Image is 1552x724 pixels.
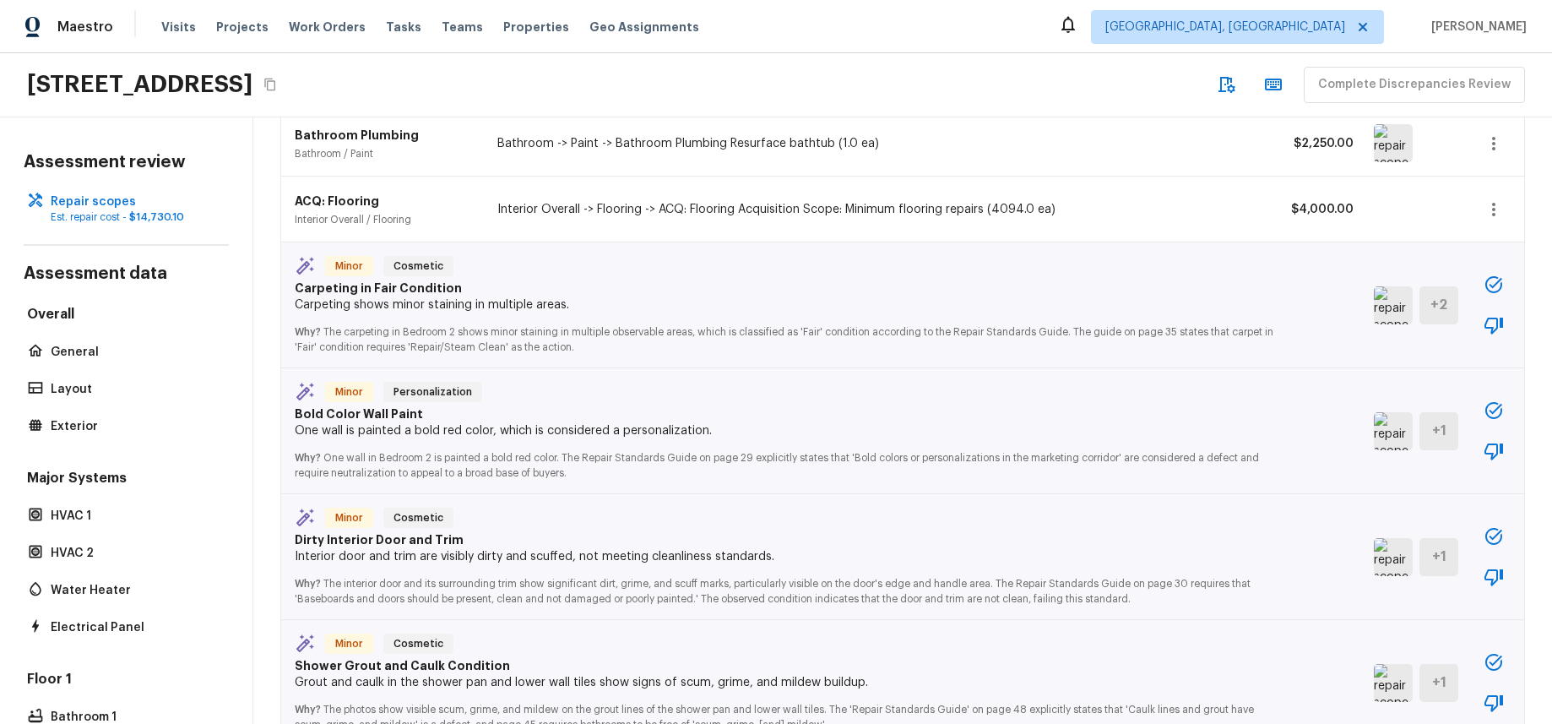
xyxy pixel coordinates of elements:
span: Why? [295,453,321,463]
span: Tasks [386,21,421,33]
h5: + 1 [1432,547,1446,566]
h5: + 1 [1432,422,1446,440]
span: Personalization [387,384,479,400]
span: Cosmetic [387,258,450,275]
span: Work Orders [289,19,366,35]
p: ACQ: Flooring [295,193,477,210]
h2: [STREET_ADDRESS] [27,69,252,100]
p: Bold Color Wall Paint [295,406,1279,422]
p: Carpeting in Fair Condition [295,280,1279,297]
span: [PERSON_NAME] [1424,19,1527,35]
span: $14,730.10 [129,212,184,222]
p: Water Heater [51,582,219,599]
span: [GEOGRAPHIC_DATA], [GEOGRAPHIC_DATA] [1105,19,1345,35]
span: Visits [161,19,196,35]
p: $4,000.00 [1278,201,1354,218]
p: Interior Overall -> Flooring -> ACQ: Flooring Acquisition Scope: Minimum flooring repairs (4094.0... [497,201,1257,218]
span: Properties [503,19,569,35]
p: Shower Grout and Caulk Condition [295,657,1279,674]
span: Minor [328,384,370,400]
h5: + 1 [1432,673,1446,692]
span: Cosmetic [387,635,450,652]
span: Minor [328,258,370,275]
p: The carpeting in Bedroom 2 shows minor staining in multiple observable areas, which is classified... [295,313,1279,354]
span: Maestro [57,19,113,35]
p: Bathroom -> Paint -> Bathroom Plumbing Resurface bathtub (1.0 ea) [497,135,1257,152]
p: HVAC 2 [51,545,219,562]
p: Bathroom Plumbing [295,127,477,144]
p: One wall is painted a bold red color, which is considered a personalization. [295,422,1279,439]
span: Why? [295,705,321,715]
p: Interior Overall / Flooring [295,213,477,226]
p: Exterior [51,418,219,435]
p: Est. repair cost - [51,210,219,224]
p: Grout and caulk in the shower pan and lower wall tiles show signs of scum, grime, and mildew buil... [295,674,1279,691]
img: repair scope asset [1374,412,1413,450]
p: Electrical Panel [51,619,219,636]
span: Projects [216,19,269,35]
img: repair scope asset [1374,538,1413,576]
p: The interior door and its surrounding trim show significant dirt, grime, and scuff marks, particu... [295,565,1279,606]
h5: Floor 1 [24,670,229,692]
p: Dirty Interior Door and Trim [295,531,1279,548]
h5: Major Systems [24,469,229,491]
p: One wall in Bedroom 2 is painted a bold red color. The Repair Standards Guide on page 29 explicit... [295,439,1279,480]
p: General [51,344,219,361]
button: Copy Address [259,73,281,95]
h4: Assessment data [24,263,229,288]
span: Minor [328,509,370,526]
p: Bathroom / Paint [295,147,477,161]
p: HVAC 1 [51,508,219,525]
p: $2,250.00 [1278,135,1354,152]
span: Teams [442,19,483,35]
img: repair scope asset [1374,124,1413,162]
span: Cosmetic [387,509,450,526]
h4: Assessment review [24,151,229,173]
p: Repair scopes [51,193,219,210]
p: Carpeting shows minor staining in multiple areas. [295,297,1279,313]
span: Why? [295,579,321,589]
img: repair scope asset [1374,286,1413,324]
img: repair scope asset [1374,664,1413,702]
p: Layout [51,381,219,398]
h5: + 2 [1430,296,1447,314]
span: Geo Assignments [589,19,699,35]
span: Why? [295,327,321,337]
p: Interior door and trim are visibly dirty and scuffed, not meeting cleanliness standards. [295,548,1279,565]
h5: Overall [24,305,229,327]
span: Minor [328,635,370,652]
